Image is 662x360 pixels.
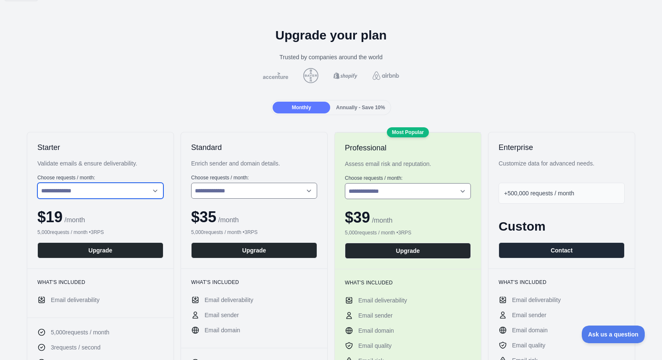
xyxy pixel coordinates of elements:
[345,175,471,181] label: Choose requests / month:
[191,142,317,152] h2: Standard
[345,160,471,168] div: Assess email risk and reputation.
[499,142,625,152] h2: Enterprise
[499,159,625,168] div: Customize data for advanced needs.
[191,159,317,168] div: Enrich sender and domain details.
[345,143,471,153] h2: Professional
[387,127,429,137] div: Most Popular
[191,174,317,181] label: Choose requests / month:
[582,326,645,343] iframe: Toggle Customer Support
